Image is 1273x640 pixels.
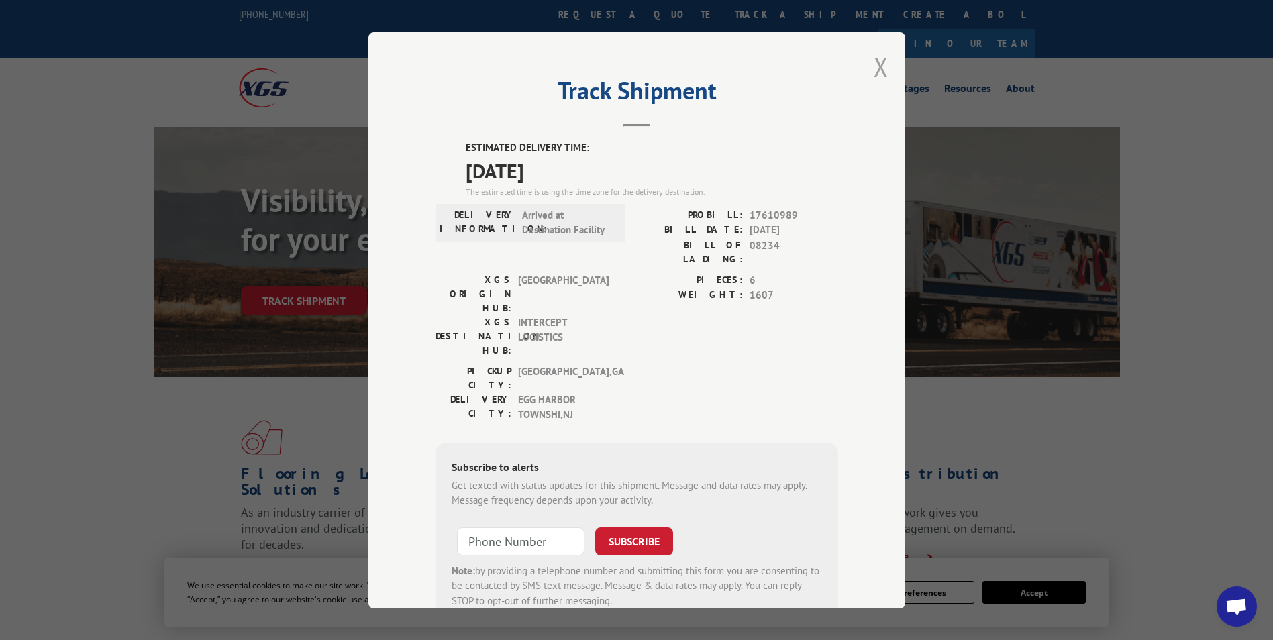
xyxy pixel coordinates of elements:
[1217,586,1257,627] div: Open chat
[466,155,838,185] span: [DATE]
[637,207,743,223] label: PROBILL:
[452,458,822,478] div: Subscribe to alerts
[436,364,511,392] label: PICKUP CITY:
[518,364,609,392] span: [GEOGRAPHIC_DATA] , GA
[466,185,838,197] div: The estimated time is using the time zone for the delivery destination.
[750,223,838,238] span: [DATE]
[522,207,613,237] span: Arrived at Destination Facility
[436,315,511,357] label: XGS DESTINATION HUB:
[637,223,743,238] label: BILL DATE:
[452,564,475,576] strong: Note:
[750,237,838,266] span: 08234
[750,207,838,223] span: 17610989
[466,140,838,156] label: ESTIMATED DELIVERY TIME:
[637,237,743,266] label: BILL OF LADING:
[452,563,822,608] div: by providing a telephone number and submitting this form you are consenting to be contacted by SM...
[440,207,515,237] label: DELIVERY INFORMATION:
[518,392,609,422] span: EGG HARBOR TOWNSHI , NJ
[436,392,511,422] label: DELIVERY CITY:
[637,288,743,303] label: WEIGHT:
[436,272,511,315] label: XGS ORIGIN HUB:
[457,527,584,555] input: Phone Number
[518,272,609,315] span: [GEOGRAPHIC_DATA]
[637,272,743,288] label: PIECES:
[874,49,888,85] button: Close modal
[452,478,822,508] div: Get texted with status updates for this shipment. Message and data rates may apply. Message frequ...
[436,81,838,107] h2: Track Shipment
[750,288,838,303] span: 1607
[750,272,838,288] span: 6
[518,315,609,357] span: INTERCEPT LOGISTICS
[595,527,673,555] button: SUBSCRIBE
